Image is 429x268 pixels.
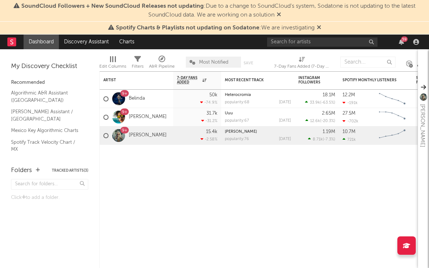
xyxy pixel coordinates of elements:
[24,35,59,49] a: Dashboard
[201,118,217,123] div: -31.2 %
[321,101,334,105] span: -63.5 %
[129,132,167,139] a: [PERSON_NAME]
[310,101,320,105] span: 33.9k
[343,129,355,134] div: 10.7M
[225,119,249,123] div: popularity: 67
[206,129,217,134] div: 15.4k
[401,36,408,42] div: 59
[343,93,355,97] div: 12.2M
[321,119,334,123] span: -20.3 %
[177,76,201,85] span: 7-Day Fans Added
[267,37,377,47] input: Search for artists
[418,104,427,147] div: [PERSON_NAME]
[201,137,217,142] div: -2.58 %
[277,12,281,18] span: Dismiss
[11,138,81,153] a: Spotify Track Velocity Chart / MX
[99,53,126,74] div: Edit Columns
[225,93,291,97] div: Heterocromía
[225,100,249,104] div: popularity: 68
[149,53,175,74] div: A&R Pipeline
[322,111,335,116] div: 2.65M
[21,3,204,9] span: SoundCloud Followers + New SoundCloud Releases not updating
[149,62,175,71] div: A&R Pipeline
[114,35,139,49] a: Charts
[11,179,88,190] input: Search for folders...
[209,93,217,97] div: 50k
[279,100,291,104] div: [DATE]
[317,25,321,31] span: Dismiss
[11,62,88,71] div: My Discovery Checklist
[116,25,315,31] span: : We are investigating
[323,93,335,97] div: 18.1M
[206,111,217,116] div: 31.7k
[116,25,259,31] span: Spotify Charts & Playlists not updating on Sodatone
[225,130,291,134] div: COSITA LINDA
[343,111,355,116] div: 27.5M
[324,137,334,142] span: -7.3 %
[11,89,81,104] a: Algorithmic A&R Assistant ([GEOGRAPHIC_DATA])
[274,62,329,71] div: 7-Day Fans Added (7-Day Fans Added)
[279,119,291,123] div: [DATE]
[313,137,323,142] span: 8.71k
[225,130,257,134] a: [PERSON_NAME]
[340,57,396,68] input: Search...
[343,100,358,105] div: -191k
[21,3,415,18] span: : Due to a change to SoundCloud's system, Sodatone is not updating to the latest SoundCloud data....
[343,78,398,82] div: Spotify Monthly Listeners
[199,60,228,65] span: Most Notified
[11,126,81,135] a: Mexico Key Algorithmic Charts
[59,35,114,49] a: Discovery Assistant
[308,137,335,142] div: ( )
[399,39,404,45] button: 59
[11,166,32,175] div: Folders
[310,119,320,123] span: 12.6k
[11,193,88,202] div: Click to add a folder.
[225,111,291,115] div: Uuu
[279,137,291,141] div: [DATE]
[200,100,217,105] div: -74.9 %
[376,108,409,126] svg: Chart title
[274,53,329,74] div: 7-Day Fans Added (7-Day Fans Added)
[52,169,88,172] button: Tracked Artists(3)
[11,78,88,87] div: Recommended
[132,53,143,74] div: Filters
[343,137,356,142] div: 721k
[244,61,253,65] button: Save
[129,114,167,120] a: [PERSON_NAME]
[11,108,81,123] a: [PERSON_NAME] Assistant / [GEOGRAPHIC_DATA]
[225,93,251,97] a: Heterocromía
[225,78,280,82] div: Most Recent Track
[225,111,233,115] a: Uuu
[129,96,145,102] a: Belinda
[225,137,249,141] div: popularity: 76
[376,126,409,145] svg: Chart title
[305,100,335,105] div: ( )
[376,90,409,108] svg: Chart title
[298,76,324,85] div: Instagram Followers
[323,129,335,134] div: 1.19M
[343,119,358,124] div: -702k
[99,62,126,71] div: Edit Columns
[103,78,159,82] div: Artist
[305,118,335,123] div: ( )
[132,62,143,71] div: Filters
